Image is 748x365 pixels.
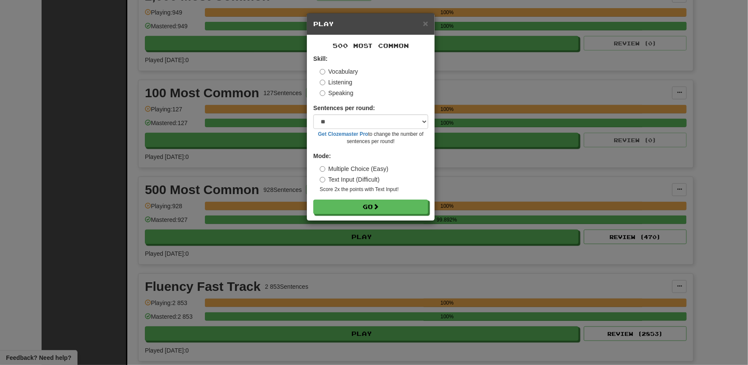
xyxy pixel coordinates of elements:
[320,175,380,184] label: Text Input (Difficult)
[313,153,331,159] strong: Mode:
[313,131,428,145] small: to change the number of sentences per round!
[313,104,375,112] label: Sentences per round:
[333,42,409,49] span: 500 Most Common
[320,90,325,96] input: Speaking
[313,200,428,214] button: Go
[320,166,325,172] input: Multiple Choice (Easy)
[320,69,325,75] input: Vocabulary
[423,19,428,28] button: Close
[318,131,368,137] a: Get Clozemaster Pro
[320,89,353,97] label: Speaking
[320,78,352,87] label: Listening
[313,55,327,62] strong: Skill:
[423,18,428,28] span: ×
[320,80,325,85] input: Listening
[313,20,428,28] h5: Play
[320,177,325,182] input: Text Input (Difficult)
[320,186,428,193] small: Score 2x the points with Text Input !
[320,67,358,76] label: Vocabulary
[320,165,388,173] label: Multiple Choice (Easy)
